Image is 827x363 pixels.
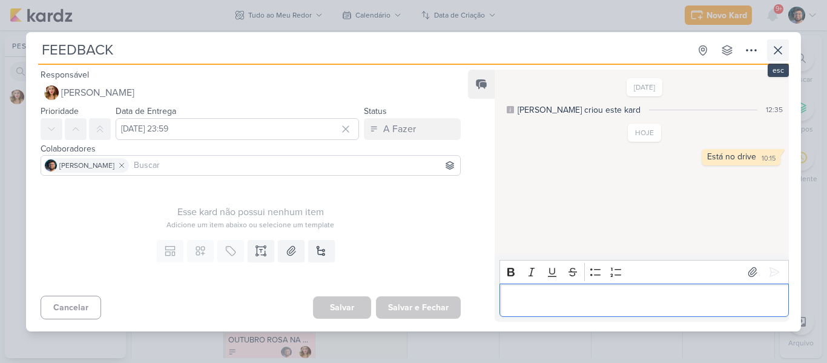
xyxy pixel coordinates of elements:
[499,260,789,284] div: Editor toolbar
[44,85,59,100] img: Thaís Leite
[766,104,783,115] div: 12:35
[116,106,176,116] label: Data de Entrega
[45,159,57,172] img: Eduardo Pinheiro
[518,104,641,116] div: Thaís criou este kard
[364,118,461,140] button: A Fazer
[364,106,387,116] label: Status
[499,284,789,317] div: Editor editing area: main
[38,39,690,61] input: Kard Sem Título
[131,158,458,173] input: Buscar
[41,296,101,319] button: Cancelar
[41,205,461,219] div: Esse kard não possui nenhum item
[768,64,789,77] div: esc
[762,154,776,164] div: 10:15
[383,122,416,136] div: A Fazer
[41,82,461,104] button: [PERSON_NAME]
[41,106,79,116] label: Prioridade
[116,118,359,140] input: Select a date
[41,219,461,230] div: Adicione um item abaixo ou selecione um template
[507,106,514,113] div: Este log é visível à todos no kard
[707,152,756,162] div: Está no drive
[61,85,134,100] span: [PERSON_NAME]
[59,160,114,171] span: [PERSON_NAME]
[41,70,89,80] label: Responsável
[41,142,461,155] div: Colaboradores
